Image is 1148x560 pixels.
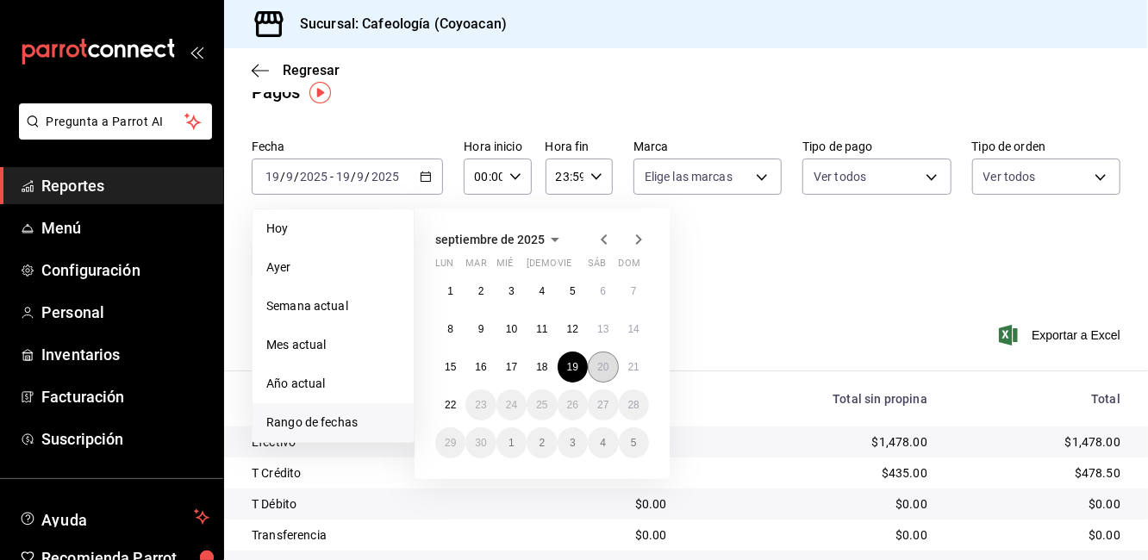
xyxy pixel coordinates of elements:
[506,399,517,411] abbr: 24 de septiembre de 2025
[435,314,465,345] button: 8 de septiembre de 2025
[252,526,510,544] div: Transferencia
[445,361,456,373] abbr: 15 de septiembre de 2025
[600,437,606,449] abbr: 4 de octubre de 2025
[508,437,515,449] abbr: 1 de octubre de 2025
[330,170,334,184] span: -
[357,170,365,184] input: --
[335,170,351,184] input: --
[631,437,637,449] abbr: 5 de octubre de 2025
[633,141,782,153] label: Marca
[496,427,527,458] button: 1 de octubre de 2025
[567,323,578,335] abbr: 12 de septiembre de 2025
[478,323,484,335] abbr: 9 de septiembre de 2025
[475,399,486,411] abbr: 23 de septiembre de 2025
[983,168,1036,185] span: Ver todos
[465,276,496,307] button: 2 de septiembre de 2025
[527,314,557,345] button: 11 de septiembre de 2025
[536,323,547,335] abbr: 11 de septiembre de 2025
[645,168,733,185] span: Elige las marcas
[286,14,507,34] h3: Sucursal: Cafeología (Coyoacan)
[465,389,496,420] button: 23 de septiembre de 2025
[47,113,185,131] span: Pregunta a Parrot AI
[527,389,557,420] button: 25 de septiembre de 2025
[955,392,1120,406] div: Total
[266,336,400,354] span: Mes actual
[955,495,1120,513] div: $0.00
[597,323,608,335] abbr: 13 de septiembre de 2025
[628,399,640,411] abbr: 28 de septiembre de 2025
[628,361,640,373] abbr: 21 de septiembre de 2025
[527,427,557,458] button: 2 de octubre de 2025
[19,103,212,140] button: Pregunta a Parrot AI
[567,399,578,411] abbr: 26 de septiembre de 2025
[41,427,209,451] span: Suscripción
[506,361,517,373] abbr: 17 de septiembre de 2025
[955,526,1120,544] div: $0.00
[628,323,640,335] abbr: 14 de septiembre de 2025
[695,495,927,513] div: $0.00
[465,427,496,458] button: 30 de septiembre de 2025
[695,464,927,482] div: $435.00
[478,285,484,297] abbr: 2 de septiembre de 2025
[802,141,951,153] label: Tipo de pago
[435,389,465,420] button: 22 de septiembre de 2025
[280,170,285,184] span: /
[190,45,203,59] button: open_drawer_menu
[546,141,613,153] label: Hora fin
[475,361,486,373] abbr: 16 de septiembre de 2025
[588,352,618,383] button: 20 de septiembre de 2025
[445,399,456,411] abbr: 22 de septiembre de 2025
[465,352,496,383] button: 16 de septiembre de 2025
[558,389,588,420] button: 26 de septiembre de 2025
[41,385,209,408] span: Facturación
[12,125,212,143] a: Pregunta a Parrot AI
[309,82,331,103] img: Tooltip marker
[558,427,588,458] button: 3 de octubre de 2025
[435,229,565,250] button: septiembre de 2025
[540,437,546,449] abbr: 2 de octubre de 2025
[435,352,465,383] button: 15 de septiembre de 2025
[527,276,557,307] button: 4 de septiembre de 2025
[536,361,547,373] abbr: 18 de septiembre de 2025
[538,495,667,513] div: $0.00
[536,399,547,411] abbr: 25 de septiembre de 2025
[600,285,606,297] abbr: 6 de septiembre de 2025
[597,361,608,373] abbr: 20 de septiembre de 2025
[294,170,299,184] span: /
[435,233,545,246] span: septiembre de 2025
[266,414,400,432] span: Rango de fechas
[41,343,209,366] span: Inventarios
[567,361,578,373] abbr: 19 de septiembre de 2025
[365,170,371,184] span: /
[1002,325,1120,345] button: Exportar a Excel
[265,170,280,184] input: --
[570,285,576,297] abbr: 5 de septiembre de 2025
[464,141,531,153] label: Hora inicio
[558,352,588,383] button: 19 de septiembre de 2025
[266,375,400,393] span: Año actual
[540,285,546,297] abbr: 4 de septiembre de 2025
[496,352,527,383] button: 17 de septiembre de 2025
[435,276,465,307] button: 1 de septiembre de 2025
[475,437,486,449] abbr: 30 de septiembre de 2025
[588,314,618,345] button: 13 de septiembre de 2025
[508,285,515,297] abbr: 3 de septiembre de 2025
[588,389,618,420] button: 27 de septiembre de 2025
[538,526,667,544] div: $0.00
[447,323,453,335] abbr: 8 de septiembre de 2025
[41,258,209,282] span: Configuración
[695,526,927,544] div: $0.00
[465,314,496,345] button: 9 de septiembre de 2025
[558,314,588,345] button: 12 de septiembre de 2025
[695,392,927,406] div: Total sin propina
[351,170,356,184] span: /
[631,285,637,297] abbr: 7 de septiembre de 2025
[447,285,453,297] abbr: 1 de septiembre de 2025
[252,141,443,153] label: Fecha
[972,141,1120,153] label: Tipo de orden
[41,216,209,240] span: Menú
[496,276,527,307] button: 3 de septiembre de 2025
[299,170,328,184] input: ----
[588,258,606,276] abbr: sábado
